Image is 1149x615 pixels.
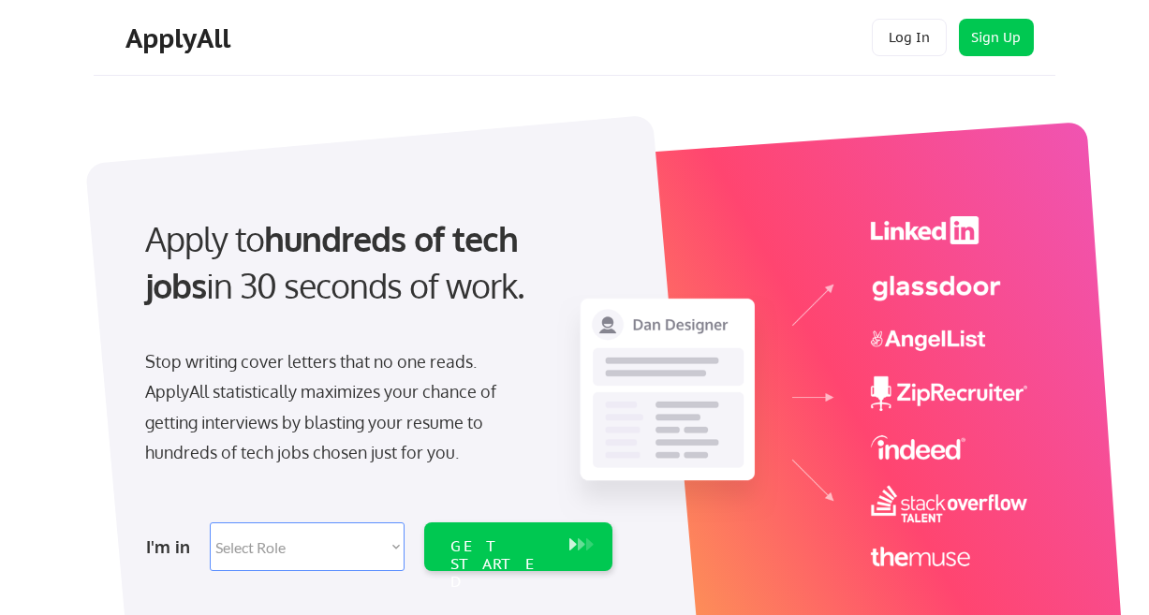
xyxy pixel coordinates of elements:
[145,346,530,468] div: Stop writing cover letters that no one reads. ApplyAll statistically maximizes your chance of get...
[450,537,551,592] div: GET STARTED
[146,532,199,562] div: I'm in
[145,215,605,310] div: Apply to in 30 seconds of work.
[125,22,236,54] div: ApplyAll
[872,19,947,56] button: Log In
[145,217,526,306] strong: hundreds of tech jobs
[959,19,1034,56] button: Sign Up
